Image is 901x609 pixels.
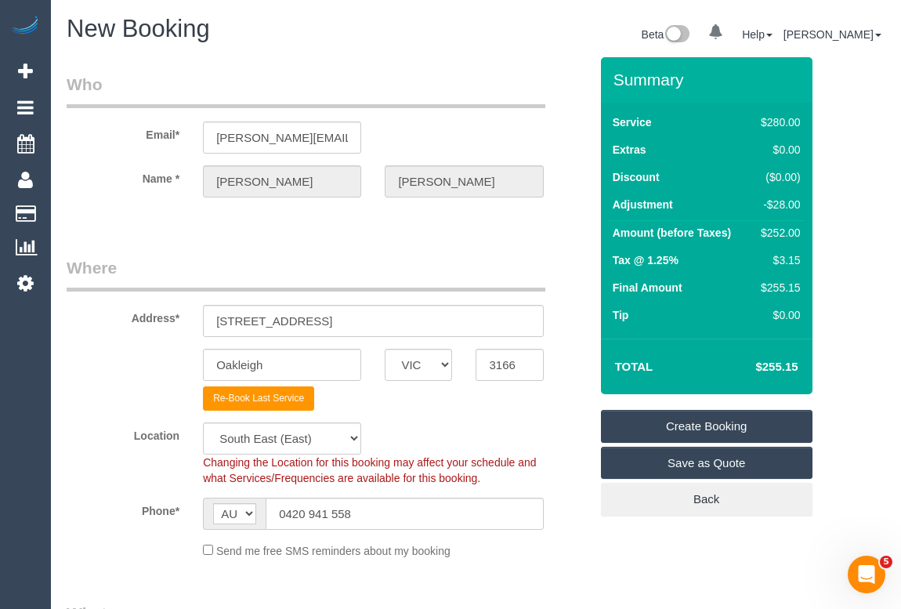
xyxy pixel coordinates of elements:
[55,422,191,444] label: Location
[880,556,892,568] span: 5
[9,16,41,38] img: Automaid Logo
[613,197,673,212] label: Adjustment
[203,165,361,198] input: First Name*
[742,28,773,41] a: Help
[67,256,545,292] legend: Where
[476,349,543,381] input: Post Code*
[385,165,543,198] input: Last Name*
[783,28,881,41] a: [PERSON_NAME]
[601,483,812,516] a: Back
[601,447,812,480] a: Save as Quote
[754,280,800,295] div: $255.15
[642,28,690,41] a: Beta
[664,25,689,45] img: New interface
[754,197,800,212] div: -$28.00
[615,360,653,373] strong: Total
[613,280,682,295] label: Final Amount
[67,15,210,42] span: New Booking
[613,71,805,89] h3: Summary
[754,169,800,185] div: ($0.00)
[613,169,660,185] label: Discount
[613,225,731,241] label: Amount (before Taxes)
[754,142,800,158] div: $0.00
[55,165,191,187] label: Name *
[754,114,800,130] div: $280.00
[216,545,450,557] span: Send me free SMS reminders about my booking
[754,252,800,268] div: $3.15
[613,307,629,323] label: Tip
[613,114,652,130] label: Service
[613,252,678,268] label: Tax @ 1.25%
[55,305,191,326] label: Address*
[55,121,191,143] label: Email*
[203,121,361,154] input: Email*
[708,361,798,374] h4: $255.15
[266,498,543,530] input: Phone*
[601,410,812,443] a: Create Booking
[848,556,885,593] iframe: Intercom live chat
[754,307,800,323] div: $0.00
[203,349,361,381] input: Suburb*
[67,73,545,108] legend: Who
[55,498,191,519] label: Phone*
[754,225,800,241] div: $252.00
[613,142,646,158] label: Extras
[203,386,314,411] button: Re-Book Last Service
[203,456,536,484] span: Changing the Location for this booking may affect your schedule and what Services/Frequencies are...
